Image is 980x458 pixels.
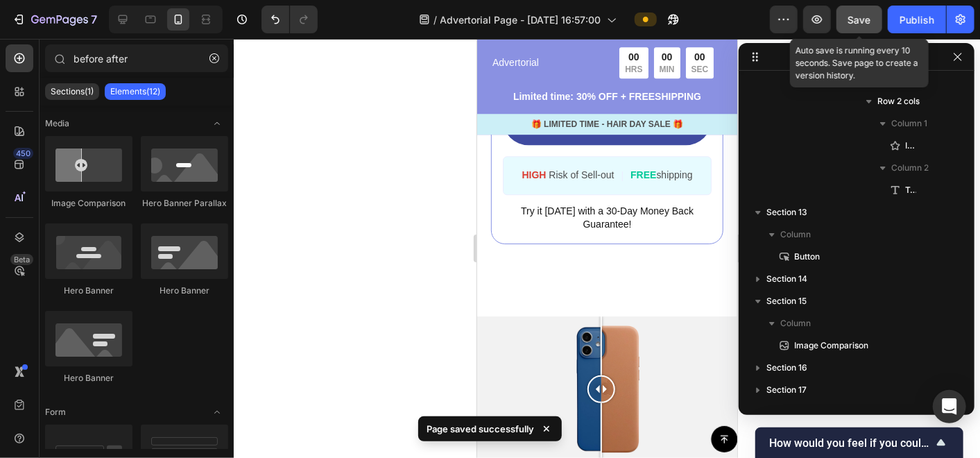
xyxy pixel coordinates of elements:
span: Icon [905,139,916,153]
span: Toggle open [206,401,228,423]
p: Sections(1) [51,86,94,97]
iframe: Design area [477,39,737,458]
div: Beta [10,254,33,265]
div: Hero Banner [45,285,132,297]
span: Section 14 [766,272,807,286]
span: Column 1 [891,117,927,130]
span: Column [863,72,894,86]
div: Open Intercom Messenger [933,390,966,423]
p: Page saved successfully [427,422,534,436]
span: Section 17 [766,383,807,397]
input: Search Sections & Elements [45,44,228,72]
div: 450 [13,148,33,159]
span: Media [45,117,69,130]
button: Save [836,6,882,33]
span: Column [780,228,811,241]
span: Column 2 [891,161,929,175]
span: Row 2 cols [877,94,920,108]
span: Section 15 [766,294,807,308]
span: Section 16 [766,361,807,375]
span: Save [848,14,871,26]
div: Hero Banner [45,372,132,384]
span: Button [794,250,820,264]
div: Hero Banner [141,285,228,297]
div: Publish [900,12,934,27]
span: Section 13 [766,205,807,219]
span: Image Comparison [794,339,868,353]
div: Hero Banner Parallax [141,197,228,210]
button: Show survey - How would you feel if you could no longer use GemPages? [769,434,949,451]
div: Undo/Redo [261,6,318,33]
p: 7 [91,11,97,28]
span: Advertorial Page - [DATE] 16:57:00 [440,12,601,27]
p: Elements(12) [110,86,160,97]
div: Image Comparison [45,197,132,210]
span: Column [780,316,811,330]
span: How would you feel if you could no longer use GemPages? [769,436,933,450]
span: / [434,12,438,27]
span: Toggle open [206,112,228,135]
button: Publish [888,6,946,33]
span: Form [45,406,66,418]
span: Text Block [905,183,916,197]
button: 7 [6,6,103,33]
